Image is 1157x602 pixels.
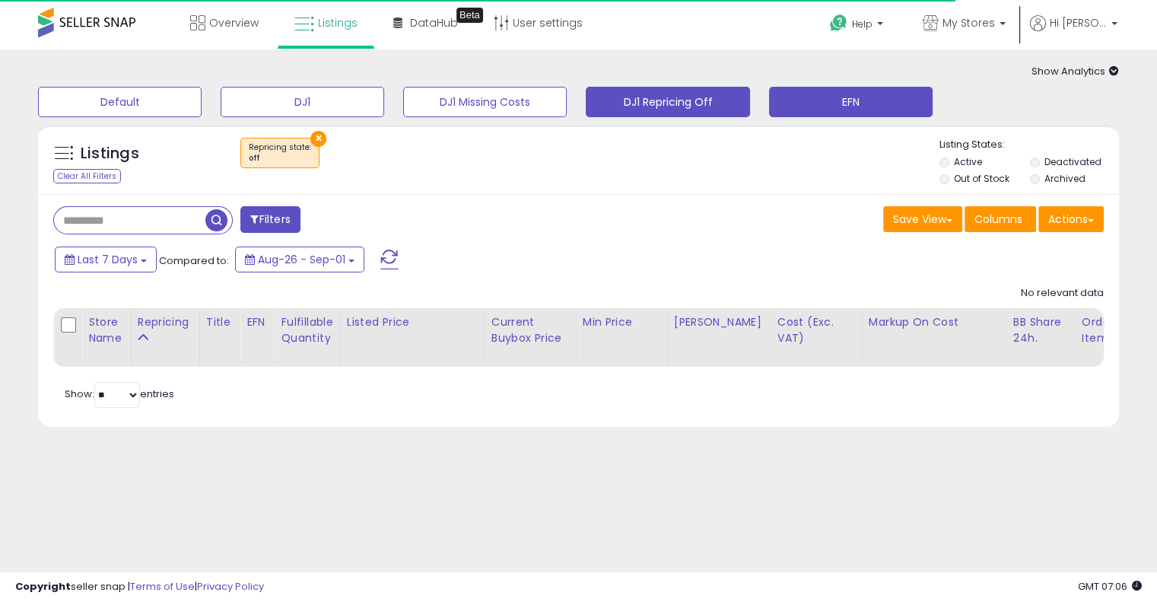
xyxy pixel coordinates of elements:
button: Aug-26 - Sep-01 [235,247,364,272]
span: 2025-09-9 07:06 GMT [1078,579,1142,594]
div: Min Price [583,314,661,330]
span: Repricing state : [249,142,311,164]
span: Show: entries [65,387,174,401]
strong: Copyright [15,579,71,594]
a: Terms of Use [130,579,195,594]
p: Listing States: [939,138,1119,152]
button: Columns [965,206,1036,232]
a: Help [818,2,898,49]
button: DJ1 Repricing Off [586,87,749,117]
div: [PERSON_NAME] [674,314,764,330]
div: seller snap | | [15,580,264,594]
span: DataHub [410,15,458,30]
div: Repricing [138,314,193,330]
div: Listed Price [347,314,478,330]
div: EFN [246,314,268,330]
div: Tooltip anchor [456,8,483,23]
div: No relevant data [1021,286,1104,301]
div: Ordered Items [1082,314,1137,346]
button: Actions [1038,206,1104,232]
button: Default [38,87,202,117]
button: × [310,131,326,147]
label: Deactivated [1044,155,1101,168]
div: Title [206,314,234,330]
span: Compared to: [159,253,229,268]
a: Hi [PERSON_NAME] [1030,15,1117,49]
div: off [249,153,311,164]
span: Overview [209,15,259,30]
h5: Listings [81,143,139,164]
label: Archived [1044,172,1085,185]
i: Get Help [829,14,848,33]
div: BB Share 24h. [1013,314,1069,346]
button: Filters [240,206,300,233]
span: My Stores [942,15,995,30]
button: DJ1 Missing Costs [403,87,567,117]
span: Last 7 Days [78,252,138,267]
button: Last 7 Days [55,247,157,272]
button: Save View [883,206,962,232]
span: Help [852,18,873,30]
span: Listings [318,15,358,30]
button: DJ1 [221,87,384,117]
div: Store Name [88,314,125,346]
div: Clear All Filters [53,169,121,183]
span: Hi [PERSON_NAME] [1050,15,1107,30]
div: Cost (Exc. VAT) [777,314,856,346]
span: Columns [974,212,1022,227]
span: Aug-26 - Sep-01 [258,252,345,267]
div: Current Buybox Price [491,314,570,346]
button: EFN [769,87,933,117]
a: Privacy Policy [197,579,264,594]
div: Fulfillable Quantity [281,314,333,346]
th: The percentage added to the cost of goods (COGS) that forms the calculator for Min & Max prices. [862,308,1006,367]
span: Show Analytics [1031,64,1119,78]
div: Markup on Cost [869,314,1000,330]
label: Active [954,155,982,168]
label: Out of Stock [954,172,1009,185]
